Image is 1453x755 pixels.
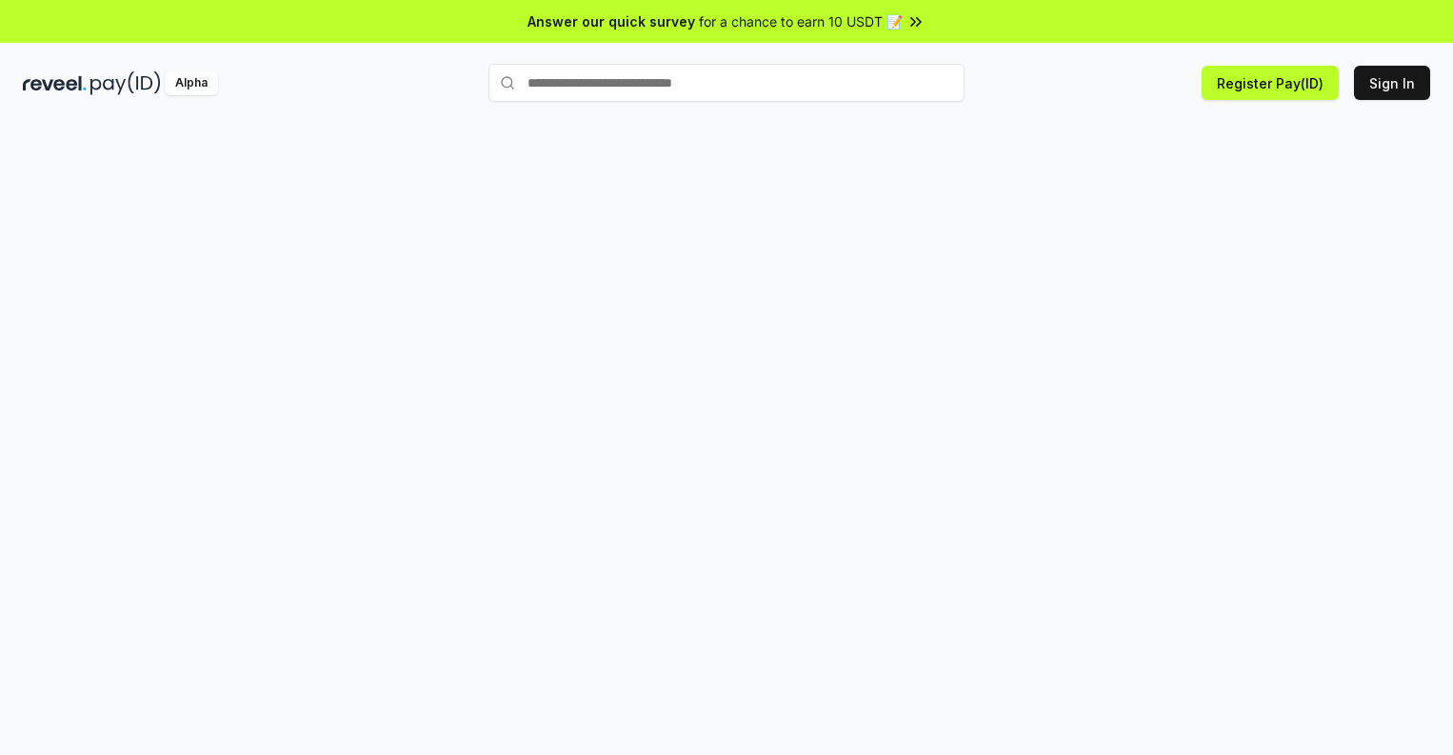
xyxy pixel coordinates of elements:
[90,71,161,95] img: pay_id
[1354,66,1430,100] button: Sign In
[23,71,87,95] img: reveel_dark
[165,71,218,95] div: Alpha
[1202,66,1339,100] button: Register Pay(ID)
[699,11,903,31] span: for a chance to earn 10 USDT 📝
[527,11,695,31] span: Answer our quick survey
